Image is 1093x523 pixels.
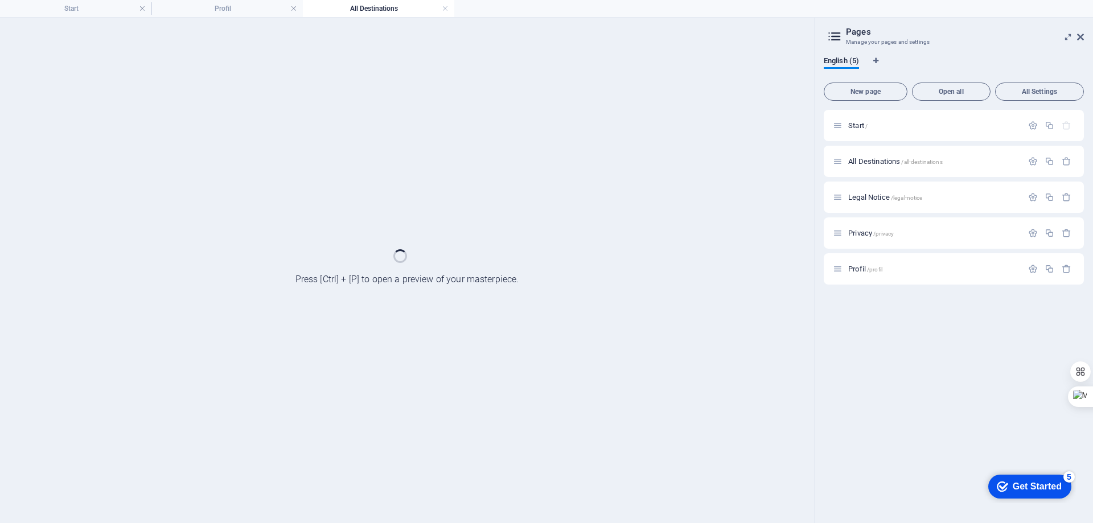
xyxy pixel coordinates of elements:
span: /legal-notice [891,195,923,201]
div: Get Started [34,13,83,23]
div: Remove [1062,264,1071,274]
div: Profil/profil [845,265,1022,273]
span: New page [829,88,902,95]
div: All Destinations/all-destinations [845,158,1022,165]
div: Duplicate [1045,192,1054,202]
div: Get Started 5 items remaining, 0% complete [9,6,92,30]
div: Duplicate [1045,228,1054,238]
span: English (5) [824,54,859,70]
div: Settings [1028,192,1038,202]
span: Click to open page [848,265,882,273]
div: Duplicate [1045,264,1054,274]
div: Duplicate [1045,157,1054,166]
div: Settings [1028,228,1038,238]
span: Click to open page [848,229,894,237]
span: Legal Notice [848,193,922,201]
span: Open all [917,88,985,95]
button: New page [824,83,907,101]
span: /profil [867,266,882,273]
h3: Manage your pages and settings [846,37,1061,47]
span: All Destinations [848,157,943,166]
h2: Pages [846,27,1084,37]
div: Settings [1028,264,1038,274]
div: Duplicate [1045,121,1054,130]
span: / [865,123,868,129]
button: Open all [912,83,991,101]
div: 5 [84,2,96,14]
div: Privacy/privacy [845,229,1022,237]
span: Click to open page [848,121,868,130]
div: Remove [1062,192,1071,202]
div: Language Tabs [824,56,1084,78]
h4: All Destinations [303,2,454,15]
span: /all-destinations [901,159,942,165]
span: /privacy [873,230,894,237]
h4: Profil [151,2,303,15]
div: The startpage cannot be deleted [1062,121,1071,130]
button: All Settings [995,83,1084,101]
div: Start/ [845,122,1022,129]
div: Remove [1062,228,1071,238]
div: Settings [1028,157,1038,166]
div: Legal Notice/legal-notice [845,193,1022,201]
span: All Settings [1000,88,1079,95]
div: Remove [1062,157,1071,166]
